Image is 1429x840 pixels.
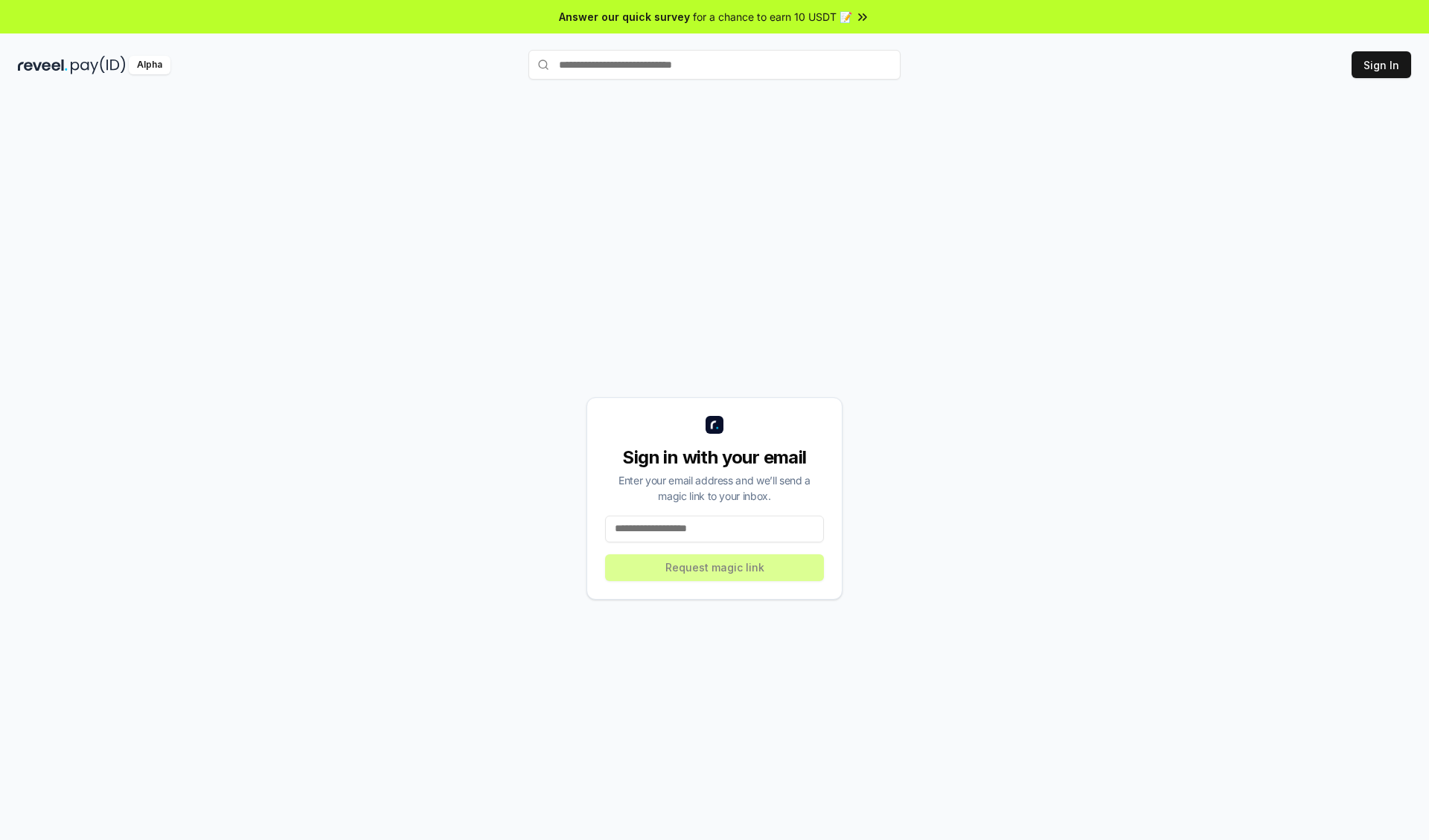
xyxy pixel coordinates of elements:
img: logo_small [706,416,723,434]
div: Alpha [129,56,170,74]
img: pay_id [71,56,126,74]
div: Enter your email address and we’ll send a magic link to your inbox. [605,472,824,504]
span: for a chance to earn 10 USDT 📝 [693,9,852,25]
button: Sign In [1352,51,1411,78]
span: Answer our quick survey [559,9,690,25]
div: Sign in with your email [605,446,824,469]
img: reveel_dark [18,56,68,74]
